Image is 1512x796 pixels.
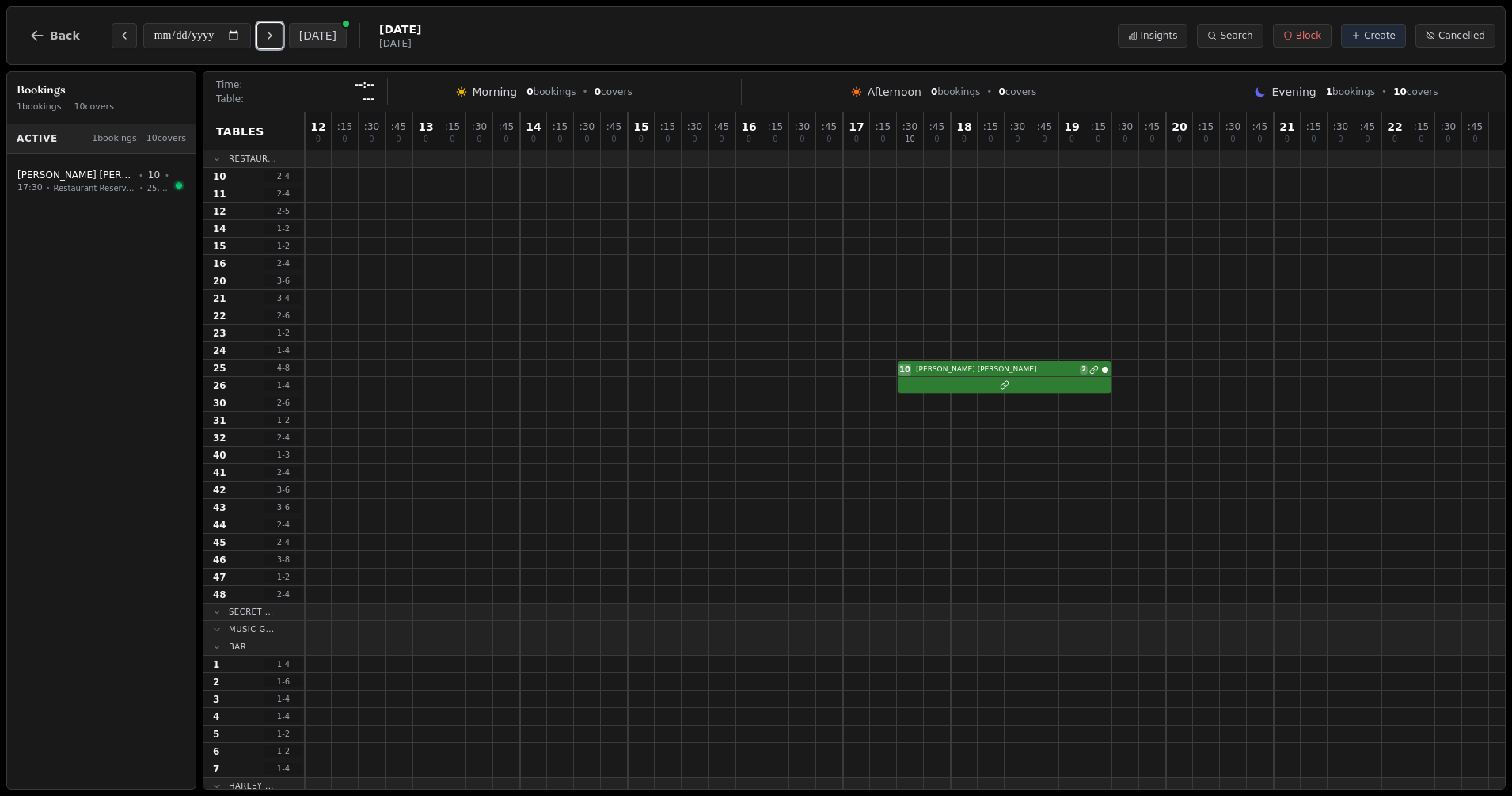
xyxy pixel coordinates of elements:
[264,327,302,339] span: 1 - 2
[1360,122,1375,131] span: : 45
[1381,86,1387,98] span: •
[1338,135,1343,143] span: 0
[1285,135,1290,143] span: 0
[264,501,302,513] span: 3 - 6
[773,135,777,143] span: 0
[1446,135,1450,143] span: 0
[1080,365,1088,375] span: 2
[1415,24,1495,48] button: Cancelled
[902,122,917,131] span: : 30
[962,135,967,143] span: 0
[213,432,226,444] span: 32
[213,188,226,200] span: 11
[264,554,302,566] span: 3 - 8
[800,135,804,143] span: 0
[526,121,541,132] span: 14
[1341,24,1406,48] button: Create
[46,182,51,194] span: •
[264,345,302,356] span: 1 - 4
[213,397,226,409] span: 30
[213,414,226,427] span: 31
[956,121,971,132] span: 18
[1333,122,1348,131] span: : 30
[289,23,347,48] button: [DATE]
[264,467,302,478] span: 2 - 4
[213,257,226,270] span: 16
[1306,122,1321,131] span: : 15
[692,135,697,143] span: 0
[264,379,302,391] span: 1 - 4
[264,658,302,670] span: 1 - 4
[147,182,169,194] span: 25, 26
[526,86,533,97] span: 0
[54,182,136,194] span: Restaurant Reservation
[1252,122,1267,131] span: : 45
[1468,122,1483,131] span: : 45
[363,93,374,105] span: ---
[595,86,601,97] span: 0
[139,182,144,194] span: •
[445,122,460,131] span: : 15
[719,135,724,143] span: 0
[213,693,219,706] span: 3
[1279,121,1294,132] span: 21
[213,501,226,514] span: 43
[934,135,939,143] span: 0
[1441,122,1456,131] span: : 30
[579,122,595,131] span: : 30
[213,763,219,775] span: 7
[1393,86,1407,97] span: 10
[584,135,589,143] span: 0
[213,240,226,253] span: 15
[1037,122,1052,131] span: : 45
[826,135,831,143] span: 0
[213,467,226,479] span: 41
[472,122,487,131] span: : 30
[1257,135,1262,143] span: 0
[213,170,226,183] span: 10
[526,86,576,98] span: bookings
[50,30,80,41] span: Back
[213,554,226,566] span: 46
[213,710,219,723] span: 4
[146,132,186,146] span: 10 covers
[264,571,302,583] span: 1 - 2
[1118,122,1133,131] span: : 30
[1225,122,1240,131] span: : 30
[213,379,226,392] span: 26
[213,658,219,671] span: 1
[213,745,219,758] span: 6
[611,135,616,143] span: 0
[986,86,992,98] span: •
[17,17,93,55] button: Back
[229,606,274,618] span: Secret ...
[1118,24,1188,48] button: Insights
[916,364,1077,375] span: [PERSON_NAME] [PERSON_NAME]
[1096,135,1100,143] span: 0
[1364,29,1396,42] span: Create
[213,327,226,340] span: 23
[988,135,993,143] span: 0
[213,728,219,741] span: 5
[1438,29,1485,42] span: Cancelled
[264,484,302,496] span: 3 - 6
[1387,121,1402,132] span: 22
[342,135,347,143] span: 0
[229,623,275,635] span: Music G...
[1271,84,1316,100] span: Evening
[1326,86,1332,97] span: 1
[795,122,810,131] span: : 30
[1472,135,1477,143] span: 0
[264,275,302,287] span: 3 - 6
[553,122,568,131] span: : 15
[1197,24,1263,48] button: Search
[264,519,302,531] span: 2 - 4
[213,310,226,322] span: 22
[17,82,186,97] h3: Bookings
[639,135,644,143] span: 0
[17,169,134,181] span: [PERSON_NAME] [PERSON_NAME]
[379,21,421,37] span: [DATE]
[216,78,242,91] span: Time:
[1141,29,1178,42] span: Insights
[213,571,226,584] span: 47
